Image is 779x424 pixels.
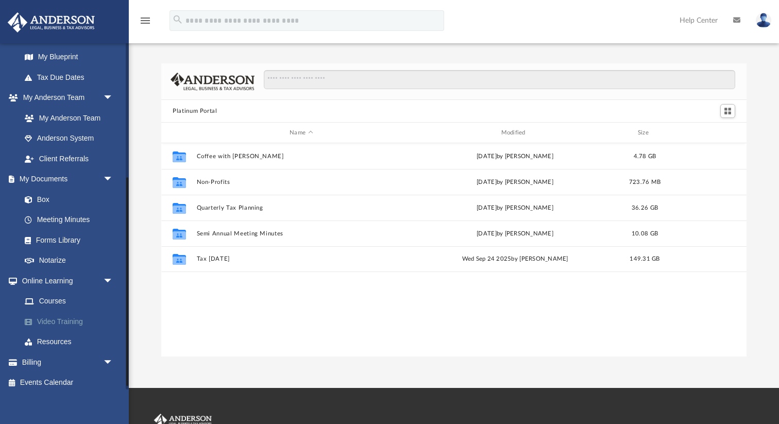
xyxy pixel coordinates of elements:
button: Tax [DATE] [197,256,406,262]
a: Online Learningarrow_drop_down [7,270,129,291]
a: Forms Library [14,230,118,250]
div: [DATE] by [PERSON_NAME] [411,203,620,213]
span: arrow_drop_down [103,352,124,373]
a: My Blueprint [14,47,124,67]
img: Anderson Advisors Platinum Portal [5,12,98,32]
div: [DATE] by [PERSON_NAME] [411,152,620,161]
a: Box [14,189,118,210]
button: Platinum Portal [173,107,217,116]
a: Video Training [14,311,129,332]
a: Notarize [14,250,124,271]
button: Semi Annual Meeting Minutes [197,230,406,237]
a: Resources [14,332,129,352]
a: Client Referrals [14,148,124,169]
div: Wed Sep 24 2025 by [PERSON_NAME] [411,255,620,264]
div: Size [624,128,666,138]
a: menu [139,20,151,27]
div: Name [196,128,406,138]
div: [DATE] by [PERSON_NAME] [411,178,620,187]
a: My Anderson Team [14,108,118,128]
button: Quarterly Tax Planning [197,205,406,211]
img: User Pic [756,13,771,28]
div: [DATE] by [PERSON_NAME] [411,229,620,239]
div: Modified [410,128,620,138]
span: arrow_drop_down [103,169,124,190]
button: Switch to Grid View [720,104,736,118]
a: Tax Due Dates [14,67,129,88]
div: id [166,128,192,138]
span: 723.76 MB [629,179,661,185]
i: search [172,14,183,25]
div: id [670,128,742,138]
a: My Anderson Teamarrow_drop_down [7,88,124,108]
a: Meeting Minutes [14,210,124,230]
input: Search files and folders [264,70,735,90]
span: 36.26 GB [632,205,658,211]
a: My Documentsarrow_drop_down [7,169,124,190]
span: arrow_drop_down [103,88,124,109]
span: 149.31 GB [630,256,659,262]
a: Events Calendar [7,372,129,393]
a: Billingarrow_drop_down [7,352,129,372]
button: Coffee with [PERSON_NAME] [197,153,406,160]
span: 10.08 GB [632,231,658,236]
div: grid [161,143,747,357]
button: Non-Profits [197,179,406,185]
i: menu [139,14,151,27]
span: 4.78 GB [634,154,656,159]
a: Courses [14,291,129,312]
a: Anderson System [14,128,124,149]
span: arrow_drop_down [103,270,124,292]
